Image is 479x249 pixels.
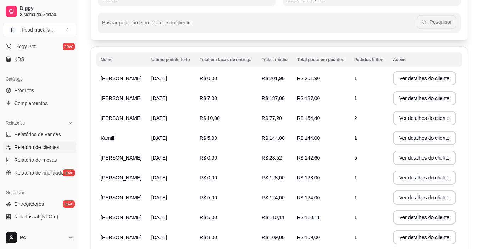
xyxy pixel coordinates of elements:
th: Ações [389,52,462,67]
span: Pc [20,234,65,241]
span: 1 [354,175,357,181]
span: R$ 7,00 [200,95,217,101]
span: Relatórios de vendas [14,131,61,138]
span: 1 [354,195,357,200]
span: Kamilli [101,135,115,141]
span: R$ 201,90 [297,76,320,81]
span: R$ 142,60 [297,155,320,161]
span: [DATE] [151,195,167,200]
span: Nota Fiscal (NFC-e) [14,213,58,220]
button: Pc [3,229,76,246]
span: [DATE] [151,234,167,240]
span: R$ 144,00 [297,135,320,141]
button: Ver detalhes do cliente [393,190,456,205]
span: R$ 5,00 [200,195,217,200]
span: Controle de caixa [14,226,53,233]
a: KDS [3,54,76,65]
button: Ver detalhes do cliente [393,71,456,85]
span: [PERSON_NAME] [101,175,141,181]
span: Sistema de Gestão [20,12,73,17]
div: Gerenciar [3,187,76,198]
span: R$ 154,40 [297,115,320,121]
span: [PERSON_NAME] [101,115,141,121]
input: Buscar pelo nome ou telefone do cliente [102,22,417,29]
span: [PERSON_NAME] [101,76,141,81]
th: Total em taxas de entrega [195,52,257,67]
span: [DATE] [151,135,167,141]
span: R$ 110,11 [262,215,285,220]
span: R$ 187,00 [297,95,320,101]
span: 1 [354,215,357,220]
button: Select a team [3,23,76,37]
span: R$ 128,00 [262,175,285,181]
span: [DATE] [151,115,167,121]
span: R$ 77,20 [262,115,282,121]
span: [DATE] [151,76,167,81]
a: Diggy Botnovo [3,41,76,52]
th: Total gasto em pedidos [293,52,350,67]
span: 2 [354,115,357,121]
a: Entregadoresnovo [3,198,76,210]
button: Ver detalhes do cliente [393,151,456,165]
a: Nota Fiscal (NFC-e) [3,211,76,222]
span: R$ 109,00 [262,234,285,240]
span: KDS [14,56,24,63]
button: Ver detalhes do cliente [393,171,456,185]
span: F [9,26,16,33]
span: R$ 10,00 [200,115,220,121]
span: [DATE] [151,215,167,220]
span: R$ 187,00 [262,95,285,101]
button: Ver detalhes do cliente [393,210,456,225]
th: Último pedido feito [147,52,195,67]
a: Produtos [3,85,76,96]
span: Complementos [14,100,48,107]
span: [PERSON_NAME] [101,155,141,161]
span: R$ 5,00 [200,215,217,220]
a: Relatório de mesas [3,154,76,166]
span: [DATE] [151,155,167,161]
span: 5 [354,155,357,161]
span: R$ 28,52 [262,155,282,161]
span: Diggy [20,5,73,12]
span: 1 [354,135,357,141]
span: R$ 0,00 [200,76,217,81]
span: [DATE] [151,175,167,181]
span: R$ 0,00 [200,155,217,161]
span: Produtos [14,87,34,94]
span: 1 [354,76,357,81]
span: R$ 5,00 [200,135,217,141]
span: R$ 110,11 [297,215,320,220]
a: Relatório de clientes [3,142,76,153]
th: Pedidos feitos [350,52,389,67]
span: R$ 8,00 [200,234,217,240]
span: R$ 124,00 [297,195,320,200]
a: Relatórios de vendas [3,129,76,140]
span: [PERSON_NAME] [101,195,141,200]
a: DiggySistema de Gestão [3,3,76,20]
span: R$ 144,00 [262,135,285,141]
span: R$ 109,00 [297,234,320,240]
a: Controle de caixa [3,224,76,235]
button: Ver detalhes do cliente [393,131,456,145]
span: Relatório de clientes [14,144,59,151]
button: Ver detalhes do cliente [393,91,456,105]
a: Relatório de fidelidadenovo [3,167,76,178]
span: 1 [354,234,357,240]
span: R$ 0,00 [200,175,217,181]
div: Catálogo [3,73,76,85]
span: Relatório de mesas [14,156,57,164]
a: Complementos [3,98,76,109]
span: Entregadores [14,200,44,207]
div: Food truck la ... [22,26,55,33]
span: [PERSON_NAME] [101,234,141,240]
th: Ticket médio [257,52,293,67]
button: Ver detalhes do cliente [393,111,456,125]
span: R$ 124,00 [262,195,285,200]
span: [PERSON_NAME] [101,95,141,101]
span: R$ 128,00 [297,175,320,181]
span: R$ 201,90 [262,76,285,81]
span: [PERSON_NAME] [101,215,141,220]
span: Relatórios [6,120,25,126]
span: Diggy Bot [14,43,36,50]
span: 1 [354,95,357,101]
